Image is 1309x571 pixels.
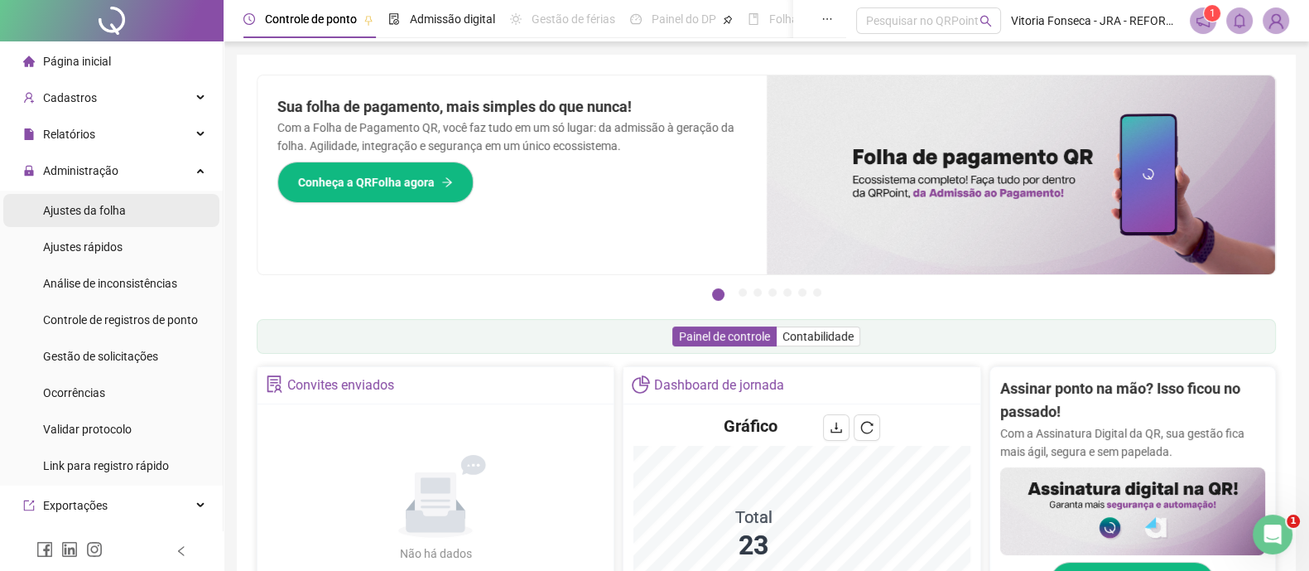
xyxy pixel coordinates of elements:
[43,499,108,512] span: Exportações
[298,173,435,191] span: Conheça a QRFolha agora
[23,500,35,511] span: export
[359,544,512,563] div: Não há dados
[532,12,615,26] span: Gestão de férias
[739,288,747,297] button: 2
[712,288,724,301] button: 1
[363,15,373,25] span: pushpin
[441,177,453,188] span: arrow-right
[43,91,97,104] span: Cadastros
[1263,8,1288,33] img: 71937
[679,330,770,343] span: Painel de controle
[813,288,821,297] button: 7
[979,15,992,27] span: search
[43,313,198,327] span: Controle de registros de ponto
[36,541,53,558] span: facebook
[43,459,169,472] span: Link para registro rápido
[43,128,95,141] span: Relatórios
[43,423,132,436] span: Validar protocolo
[1287,515,1300,528] span: 1
[769,12,875,26] span: Folha de pagamento
[652,12,716,26] span: Painel do DP
[1000,377,1265,424] h2: Assinar ponto na mão? Isso ficou no passado!
[1011,12,1180,30] span: Vitoria Fonseca - JRA - REFORMAS E INSTALAÇÕES LTDA
[277,162,474,203] button: Conheça a QRFolha agora
[23,165,35,177] span: lock
[798,288,806,297] button: 6
[630,13,642,25] span: dashboard
[43,240,123,254] span: Ajustes rápidos
[277,95,747,119] h2: Sua folha de pagamento, mais simples do que nunca!
[23,92,35,104] span: user-add
[287,371,394,399] div: Convites enviados
[1210,7,1215,19] span: 1
[23,128,35,140] span: file
[43,350,158,363] span: Gestão de solicitações
[724,414,777,438] h4: Gráfico
[43,55,111,68] span: Página inicial
[388,13,400,25] span: file-done
[266,375,283,393] span: solution
[265,12,357,26] span: Controle de ponto
[23,56,35,67] span: home
[782,330,854,343] span: Contabilidade
[1000,424,1265,461] p: Com a Assinatura Digital da QR, sua gestão fica mais ágil, segura e sem papelada.
[1204,5,1220,22] sup: 1
[768,288,777,297] button: 4
[243,13,255,25] span: clock-circle
[43,204,126,217] span: Ajustes da folha
[860,421,873,434] span: reload
[753,288,762,297] button: 3
[1253,515,1292,554] iframe: Intercom live chat
[510,13,522,25] span: sun
[1000,467,1265,556] img: banner%2F02c71560-61a6-44d4-94b9-c8ab97240462.png
[783,288,792,297] button: 5
[1232,13,1247,28] span: bell
[1196,13,1210,28] span: notification
[61,541,78,558] span: linkedin
[277,119,747,155] p: Com a Folha de Pagamento QR, você faz tudo em um só lugar: da admissão à geração da folha. Agilid...
[767,75,1276,274] img: banner%2F8d14a306-6205-4263-8e5b-06e9a85ad873.png
[410,12,495,26] span: Admissão digital
[43,164,118,177] span: Administração
[86,541,103,558] span: instagram
[654,371,784,399] div: Dashboard de jornada
[176,545,187,557] span: left
[632,375,649,393] span: pie-chart
[43,386,105,399] span: Ocorrências
[748,13,759,25] span: book
[830,421,843,434] span: download
[43,277,177,290] span: Análise de inconsistências
[821,13,833,25] span: ellipsis
[723,15,733,25] span: pushpin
